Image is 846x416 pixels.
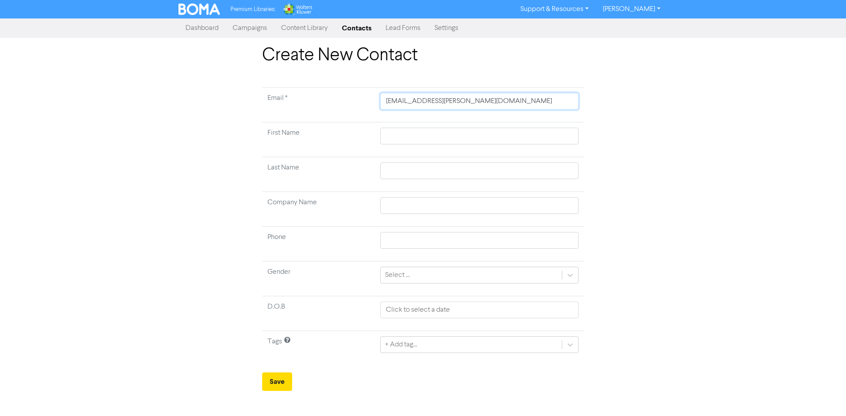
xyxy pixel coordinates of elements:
[262,227,375,261] td: Phone
[262,157,375,192] td: Last Name
[385,270,410,280] div: Select ...
[274,19,335,37] a: Content Library
[385,339,417,350] div: + Add tag...
[596,2,668,16] a: [PERSON_NAME]
[262,296,375,331] td: D.O.B
[802,374,846,416] iframe: Chat Widget
[380,302,579,318] input: Click to select a date
[262,331,375,366] td: Tags
[262,261,375,296] td: Gender
[335,19,378,37] a: Contacts
[178,19,226,37] a: Dashboard
[262,45,584,66] h1: Create New Contact
[230,7,275,12] span: Premium Libraries:
[262,122,375,157] td: First Name
[262,88,375,122] td: Required
[282,4,312,15] img: Wolters Kluwer
[226,19,274,37] a: Campaigns
[262,192,375,227] td: Company Name
[513,2,596,16] a: Support & Resources
[178,4,220,15] img: BOMA Logo
[378,19,427,37] a: Lead Forms
[262,372,292,391] button: Save
[427,19,465,37] a: Settings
